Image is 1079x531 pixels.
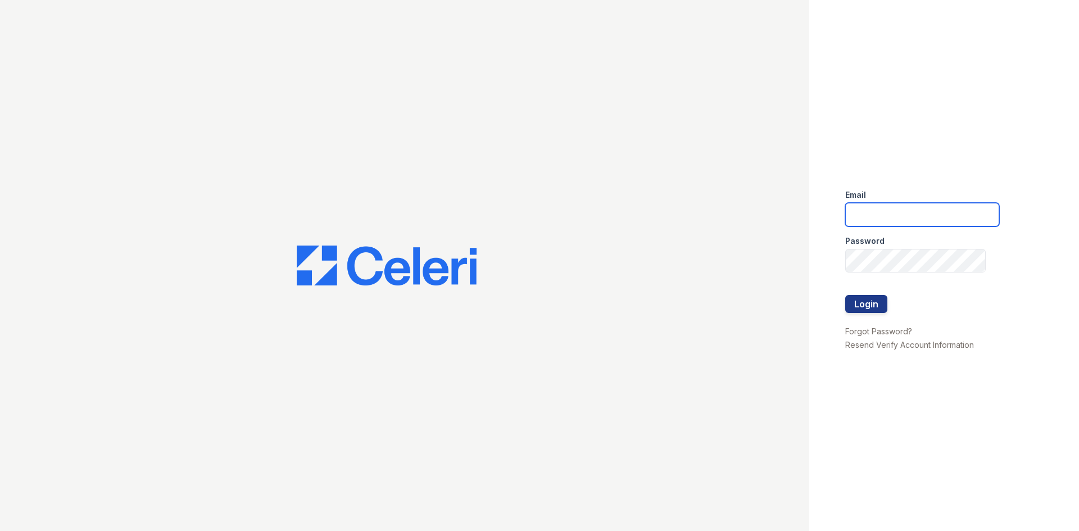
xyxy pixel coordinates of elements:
[965,208,979,221] keeper-lock: Open Keeper Popup
[845,340,974,350] a: Resend Verify Account Information
[297,246,477,286] img: CE_Logo_Blue-a8612792a0a2168367f1c8372b55b34899dd931a85d93a1a3d3e32e68fde9ad4.png
[845,295,887,313] button: Login
[845,326,912,336] a: Forgot Password?
[845,235,885,247] label: Password
[845,189,866,201] label: Email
